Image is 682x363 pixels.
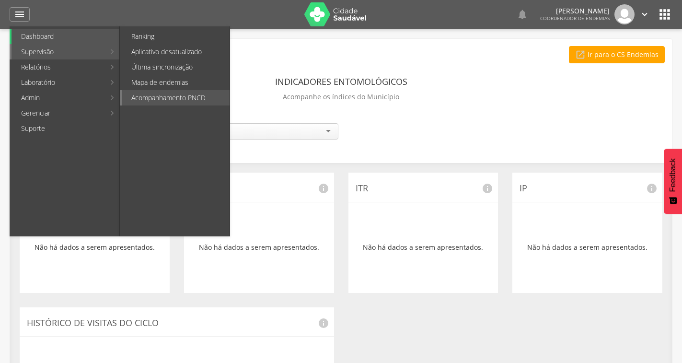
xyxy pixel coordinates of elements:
div: Não há dados a serem apresentados. [520,210,655,286]
i: info [318,317,329,329]
header: Indicadores Entomológicos [275,73,407,90]
i:  [517,9,528,20]
a: Laboratório [12,75,105,90]
p: Acompanhe os índices do Município [283,90,399,104]
i:  [14,9,25,20]
p: [PERSON_NAME] [540,8,610,14]
span: Feedback [669,158,677,192]
button: Feedback - Mostrar pesquisa [664,149,682,214]
i:  [639,9,650,20]
a:  [10,7,30,22]
a: Ir para o CS Endemias [569,46,665,63]
a: Aplicativo desatualizado [122,44,230,59]
i:  [575,49,586,60]
i: info [482,183,493,194]
span: Coordenador de Endemias [540,15,610,22]
p: IP [520,182,655,195]
a:  [639,4,650,24]
i: info [646,183,658,194]
div: Não há dados a serem apresentados. [27,210,162,286]
a: Última sincronização [122,59,230,75]
a: Acompanhamento PNCD [122,90,230,105]
a: Supervisão [12,44,105,59]
a:  [517,4,528,24]
p: IRP [191,182,327,195]
a: Suporte [12,121,119,136]
i:  [657,7,672,22]
a: Dashboard [12,29,119,44]
a: Gerenciar [12,105,105,121]
div: Não há dados a serem apresentados. [356,210,491,286]
p: Histórico de Visitas do Ciclo [27,317,327,329]
a: Mapa de endemias [122,75,230,90]
a: Admin [12,90,105,105]
a: Ranking [122,29,230,44]
div: Não há dados a serem apresentados. [191,210,327,286]
a: Relatórios [12,59,105,75]
p: ITR [356,182,491,195]
i: info [318,183,329,194]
